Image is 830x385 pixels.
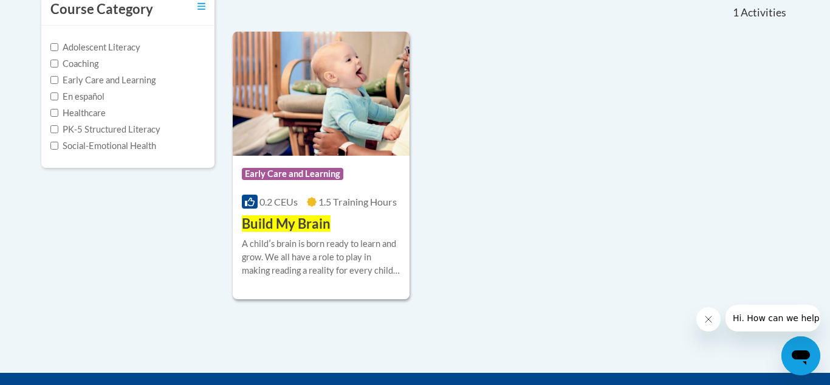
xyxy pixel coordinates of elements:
label: PK-5 Structured Literacy [50,123,160,136]
input: Checkbox for Options [50,43,58,51]
span: 1.5 Training Hours [318,196,397,207]
input: Checkbox for Options [50,76,58,84]
iframe: Button to launch messaging window [781,336,820,375]
iframe: Close message [696,307,721,331]
a: Course LogoEarly Care and Learning0.2 CEUs1.5 Training Hours Build My BrainA childʹs brain is bor... [233,32,410,299]
label: Adolescent Literacy [50,41,140,54]
input: Checkbox for Options [50,109,58,117]
span: Build My Brain [242,215,331,232]
input: Checkbox for Options [50,142,58,150]
label: Healthcare [50,106,106,120]
div: A childʹs brain is born ready to learn and grow. We all have a role to play in making reading a r... [242,237,400,277]
input: Checkbox for Options [50,92,58,100]
label: En español [50,90,105,103]
label: Early Care and Learning [50,74,156,87]
span: Early Care and Learning [242,168,343,180]
label: Social-Emotional Health [50,139,156,153]
span: Activities [741,6,786,19]
input: Checkbox for Options [50,60,58,68]
span: Hi. How can we help? [7,9,98,18]
span: 0.2 CEUs [259,196,298,207]
input: Checkbox for Options [50,125,58,133]
span: 1 [733,6,739,19]
img: Course Logo [233,32,410,156]
label: Coaching [50,57,98,71]
iframe: Message from company [725,305,820,331]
